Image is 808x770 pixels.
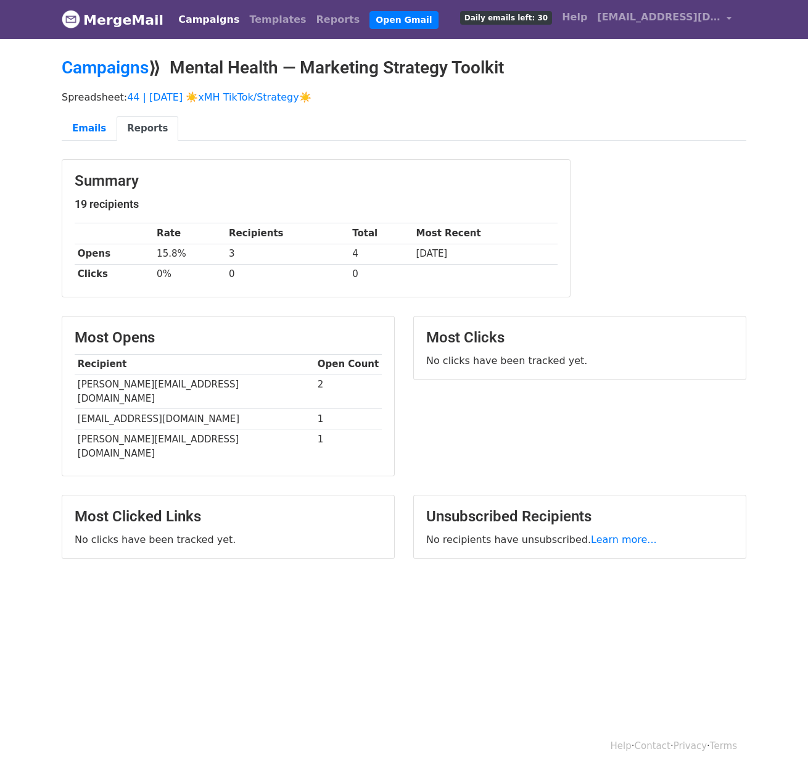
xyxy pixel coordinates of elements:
[75,329,382,347] h3: Most Opens
[426,533,733,546] p: No recipients have unsubscribed.
[62,57,149,78] a: Campaigns
[244,7,311,32] a: Templates
[710,740,737,751] a: Terms
[226,244,349,264] td: 3
[75,533,382,546] p: No clicks have been tracked yet.
[75,354,315,375] th: Recipient
[592,5,736,34] a: [EMAIL_ADDRESS][DOMAIN_NAME]
[226,264,349,284] td: 0
[349,244,413,264] td: 4
[154,223,226,244] th: Rate
[75,409,315,429] td: [EMAIL_ADDRESS][DOMAIN_NAME]
[75,197,558,211] h5: 19 recipients
[413,223,558,244] th: Most Recent
[154,264,226,284] td: 0%
[62,7,163,33] a: MergeMail
[426,329,733,347] h3: Most Clicks
[117,116,178,141] a: Reports
[315,409,382,429] td: 1
[62,57,746,78] h2: ⟫ Mental Health — Marketing Strategy Toolkit
[369,11,438,29] a: Open Gmail
[75,508,382,526] h3: Most Clicked Links
[591,534,657,545] a: Learn more...
[75,264,154,284] th: Clicks
[62,10,80,28] img: MergeMail logo
[75,375,315,409] td: [PERSON_NAME][EMAIL_ADDRESS][DOMAIN_NAME]
[75,244,154,264] th: Opens
[154,244,226,264] td: 15.8%
[75,172,558,190] h3: Summary
[746,711,808,770] iframe: Chat Widget
[611,740,632,751] a: Help
[173,7,244,32] a: Campaigns
[62,91,746,104] p: Spreadsheet:
[315,429,382,463] td: 1
[315,354,382,375] th: Open Count
[413,244,558,264] td: [DATE]
[426,508,733,526] h3: Unsubscribed Recipients
[127,91,311,103] a: 44 | [DATE] ☀️xMH TikTok/Strategy☀️
[62,116,117,141] a: Emails
[311,7,365,32] a: Reports
[226,223,349,244] th: Recipients
[349,264,413,284] td: 0
[635,740,670,751] a: Contact
[460,11,552,25] span: Daily emails left: 30
[674,740,707,751] a: Privacy
[349,223,413,244] th: Total
[75,429,315,463] td: [PERSON_NAME][EMAIL_ADDRESS][DOMAIN_NAME]
[597,10,720,25] span: [EMAIL_ADDRESS][DOMAIN_NAME]
[455,5,557,30] a: Daily emails left: 30
[426,354,733,367] p: No clicks have been tracked yet.
[557,5,592,30] a: Help
[315,375,382,409] td: 2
